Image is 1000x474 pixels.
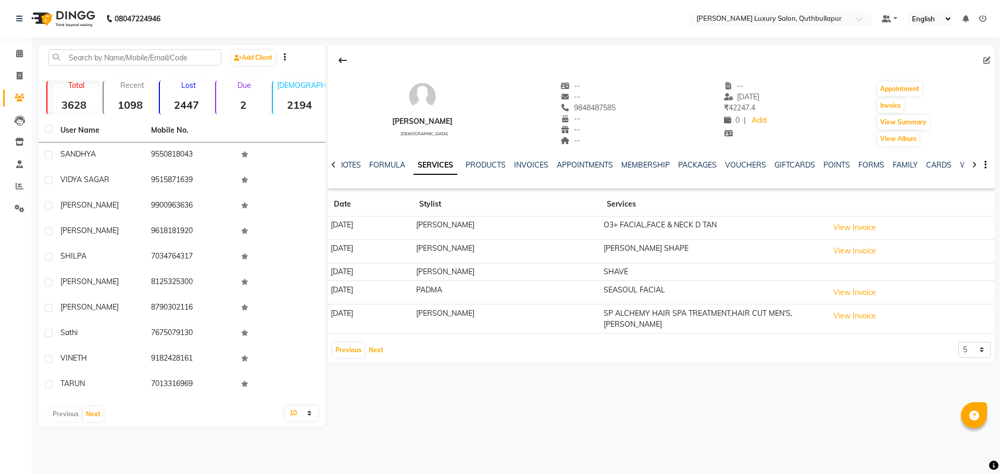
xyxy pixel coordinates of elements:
td: PADMA [413,281,601,304]
span: [PERSON_NAME] [60,226,119,235]
span: sathi [60,328,78,337]
td: 7675079130 [145,321,235,347]
span: [DEMOGRAPHIC_DATA] [401,131,448,136]
td: [DATE] [328,304,413,334]
span: SANDHYA [60,149,96,159]
td: [PERSON_NAME] SHAPE [601,239,826,263]
a: Add [750,113,768,128]
strong: 1098 [104,98,157,111]
span: | [744,115,746,126]
img: logo [27,4,98,33]
td: SHAVE [601,263,826,281]
span: -- [724,81,744,91]
a: INVOICES [514,160,548,170]
a: WALLET [960,160,990,170]
a: FORMS [858,160,884,170]
span: VIDYA SAGAR [60,175,109,184]
button: View Album [878,132,919,146]
span: [DATE] [724,92,760,101]
td: 8125325300 [145,270,235,296]
span: -- [561,125,581,134]
a: POINTS [823,160,850,170]
a: GIFTCARDS [774,160,815,170]
p: Recent [108,81,157,90]
button: View Invoice [829,220,881,236]
button: View Invoice [829,285,881,301]
a: SERVICES [414,156,457,175]
td: 7013316969 [145,372,235,398]
p: Lost [164,81,213,90]
span: 42247.4 [724,103,755,112]
span: VINETH [60,353,87,363]
span: -- [561,92,581,101]
td: 8790302116 [145,296,235,321]
td: [PERSON_NAME] [413,216,601,240]
span: [PERSON_NAME] [60,277,119,286]
th: Mobile No. [145,119,235,143]
button: View Invoice [829,308,881,324]
span: [PERSON_NAME] [60,302,119,312]
span: TARUN [60,379,85,388]
th: User Name [54,119,145,143]
div: [PERSON_NAME] [392,116,453,127]
td: [DATE] [328,216,413,240]
td: SP ALCHEMY HAIR SPA TREATMENT,HAIR CUT MEN'S,[PERSON_NAME] [601,304,826,334]
span: 0 [724,116,740,125]
a: Add Client [231,50,275,65]
a: APPOINTMENTS [557,160,613,170]
th: Services [601,193,826,216]
strong: 2447 [160,98,213,111]
b: 08047224946 [115,4,160,33]
td: 9182428161 [145,347,235,372]
td: [DATE] [328,239,413,263]
td: [DATE] [328,263,413,281]
span: -- [561,81,581,91]
button: Appointment [878,82,922,96]
strong: 3628 [47,98,101,111]
a: PRODUCTS [466,160,506,170]
img: avatar [407,81,438,112]
span: -- [561,114,581,123]
button: Previous [333,343,364,357]
button: View Summary [878,115,929,130]
td: 7034764317 [145,245,235,270]
button: View Invoice [829,243,881,259]
a: FORMULA [369,160,405,170]
p: Due [218,81,269,90]
a: PACKAGES [678,160,717,170]
button: Next [366,343,386,357]
button: Next [83,407,103,421]
a: VOUCHERS [725,160,766,170]
a: NOTES [337,160,361,170]
td: 9900963636 [145,194,235,219]
a: CARDS [926,160,952,170]
td: [PERSON_NAME] [413,263,601,281]
div: Back to Client [332,50,354,70]
p: [DEMOGRAPHIC_DATA] [277,81,326,90]
td: [DATE] [328,281,413,304]
td: [PERSON_NAME] [413,304,601,334]
span: [PERSON_NAME] [60,200,119,210]
td: O3+ FACIAL,FACE & NECK D TAN [601,216,826,240]
span: 9848487585 [561,103,616,112]
td: SEASOUL FACIAL [601,281,826,304]
td: [PERSON_NAME] [413,239,601,263]
td: 9618181920 [145,219,235,245]
span: SHILPA [60,251,86,261]
td: 9515871639 [145,168,235,194]
a: FAMILY [893,160,918,170]
p: Total [52,81,101,90]
span: -- [561,136,581,145]
a: MEMBERSHIP [621,160,670,170]
span: ₹ [724,103,729,112]
button: Invoice [878,98,904,113]
td: 9550818043 [145,143,235,168]
th: Stylist [413,193,601,216]
input: Search by Name/Mobile/Email/Code [48,49,221,66]
th: Date [328,193,413,216]
strong: 2194 [273,98,326,111]
strong: 2 [216,98,269,111]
